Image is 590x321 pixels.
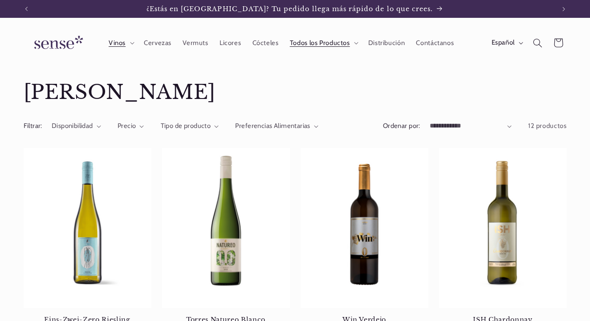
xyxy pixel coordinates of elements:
[20,27,94,59] a: Sense
[284,33,362,53] summary: Todos los Productos
[290,39,350,47] span: Todos los Productos
[362,33,411,53] a: Distribución
[146,5,433,13] span: ¿Estás en [GEOGRAPHIC_DATA]? Tu pedido llega más rápido de lo que crees.
[109,39,126,47] span: Vinos
[138,33,177,53] a: Cervezas
[220,39,241,47] span: Licores
[118,121,144,131] summary: Precio
[24,30,90,56] img: Sense
[118,122,136,130] span: Precio
[24,121,42,131] h2: Filtrar:
[161,122,211,130] span: Tipo de producto
[52,122,93,130] span: Disponibilidad
[177,33,214,53] a: Vermuts
[368,39,405,47] span: Distribución
[52,121,101,131] summary: Disponibilidad (0 seleccionado)
[103,33,138,53] summary: Vinos
[527,33,548,53] summary: Búsqueda
[183,39,208,47] span: Vermuts
[214,33,247,53] a: Licores
[235,121,318,131] summary: Preferencias Alimentarias (0 seleccionado)
[486,34,527,52] button: Español
[252,39,279,47] span: Cócteles
[416,39,454,47] span: Contáctanos
[383,122,420,130] label: Ordenar por:
[247,33,284,53] a: Cócteles
[24,80,567,105] h1: [PERSON_NAME]
[528,122,567,130] span: 12 productos
[235,122,310,130] span: Preferencias Alimentarias
[144,39,171,47] span: Cervezas
[161,121,219,131] summary: Tipo de producto (0 seleccionado)
[492,38,515,48] span: Español
[411,33,460,53] a: Contáctanos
